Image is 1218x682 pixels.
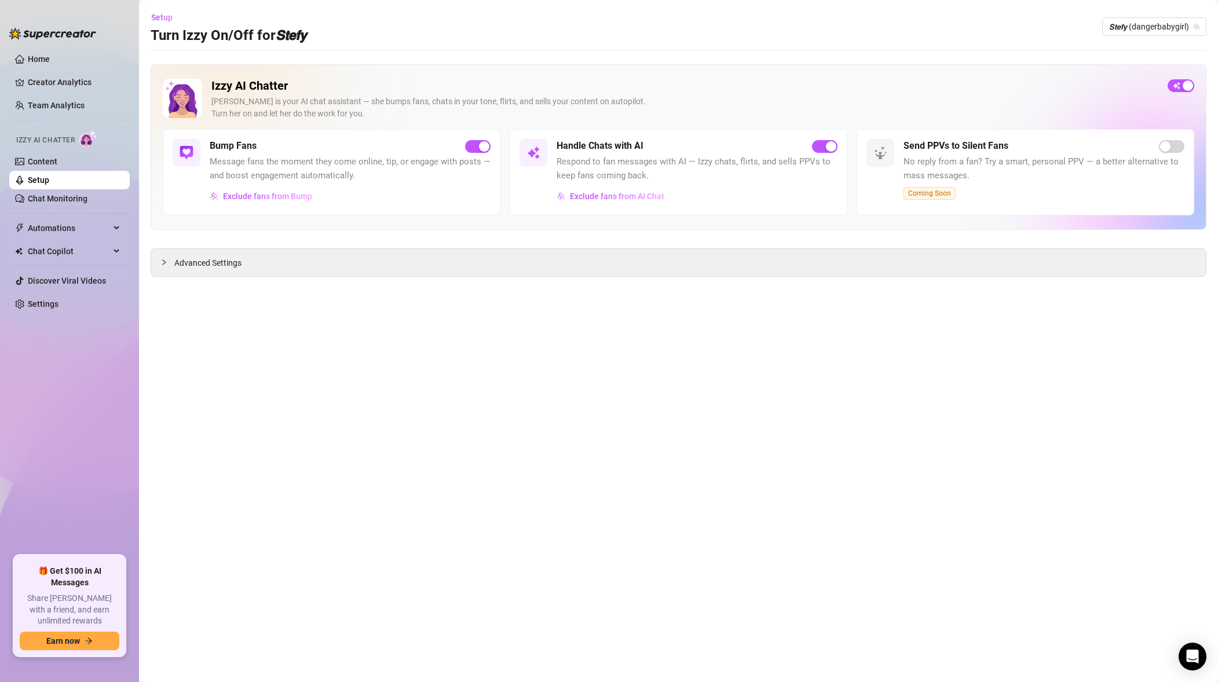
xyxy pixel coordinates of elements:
button: Earn nowarrow-right [20,632,119,650]
span: thunderbolt [15,223,24,233]
span: 🎁 Get $100 in AI Messages [20,566,119,588]
a: Settings [28,299,58,309]
div: collapsed [160,256,174,269]
a: Team Analytics [28,101,85,110]
a: Chat Monitoring [28,194,87,203]
span: Earn now [46,636,80,646]
h5: Send PPVs to Silent Fans [904,139,1008,153]
span: Chat Copilot [28,242,110,261]
img: Chat Copilot [15,247,23,255]
span: Setup [151,13,173,22]
span: collapsed [160,259,167,266]
h5: Handle Chats with AI [557,139,643,153]
img: Izzy AI Chatter [163,79,202,118]
span: Automations [28,219,110,237]
button: Exclude fans from Bump [210,187,313,206]
h3: Turn Izzy On/Off for 𝙎𝙩𝙚𝙛𝙮 [151,27,306,45]
img: svg%3e [526,146,540,160]
span: Exclude fans from Bump [223,192,312,201]
span: team [1193,23,1200,30]
a: Setup [28,175,49,185]
a: Discover Viral Videos [28,276,106,285]
span: Share [PERSON_NAME] with a friend, and earn unlimited rewards [20,593,119,627]
span: Respond to fan messages with AI — Izzy chats, flirts, and sells PPVs to keep fans coming back. [557,155,837,182]
span: arrow-right [85,637,93,645]
a: Creator Analytics [28,73,120,91]
h5: Bump Fans [210,139,257,153]
img: svg%3e [557,192,565,200]
span: Message fans the moment they come online, tip, or engage with posts — and boost engagement automa... [210,155,491,182]
span: Coming Soon [904,187,956,200]
img: svg%3e [180,146,193,160]
button: Exclude fans from AI Chat [557,187,665,206]
span: No reply from a fan? Try a smart, personal PPV — a better alternative to mass messages. [904,155,1184,182]
div: Open Intercom Messenger [1179,643,1206,670]
a: Content [28,157,57,166]
img: logo-BBDzfeDw.svg [9,28,96,39]
a: Home [28,54,50,64]
img: svg%3e [873,146,887,160]
div: [PERSON_NAME] is your AI chat assistant — she bumps fans, chats in your tone, flirts, and sells y... [211,96,1158,120]
img: svg%3e [210,192,218,200]
h2: Izzy AI Chatter [211,79,1158,93]
img: AI Chatter [79,130,97,147]
span: Exclude fans from AI Chat [570,192,664,201]
span: Advanced Settings [174,256,242,269]
span: Izzy AI Chatter [16,135,75,146]
span: 𝙎𝙩𝙚𝙛𝙮 (dangerbabygirl) [1109,18,1199,35]
button: Setup [151,8,182,27]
